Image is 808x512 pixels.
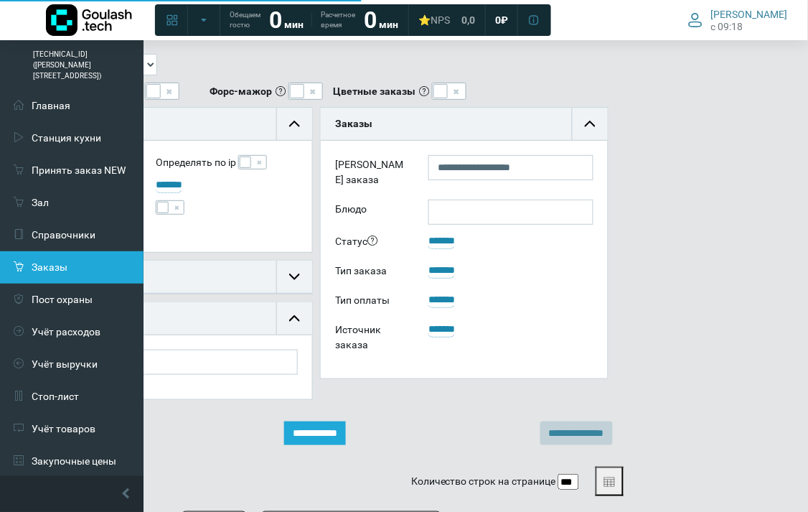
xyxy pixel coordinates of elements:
[411,474,556,489] label: Количество строк на странице
[230,10,260,30] span: Обещаем гостю
[711,21,743,32] span: c 09:18
[324,291,418,313] div: Тип оплаты
[289,313,300,324] img: collapse
[324,261,418,284] div: Тип заказа
[324,155,418,192] label: [PERSON_NAME] заказа
[221,7,407,33] a: Обещаем гостю 0 мин Расчетное время 0 мин
[501,14,508,27] span: ₽
[269,6,282,34] strong: 0
[680,5,797,35] button: [PERSON_NAME] c 09:18
[335,118,372,129] b: Заказы
[210,84,272,99] b: Форс-мажор
[324,320,418,358] div: Источник заказа
[46,4,132,36] img: Логотип компании Goulash.tech
[321,10,355,30] span: Расчетное время
[324,232,418,254] div: Статус
[585,118,596,129] img: collapse
[410,7,484,33] a: ⭐NPS 0,0
[495,14,501,27] span: 0
[418,14,450,27] div: ⭐
[324,200,418,225] label: Блюдо
[461,14,475,27] span: 0,0
[289,271,300,282] img: collapse
[156,155,236,170] label: Определять по ip
[289,118,300,129] img: collapse
[364,6,377,34] strong: 0
[333,84,415,99] b: Цветные заказы
[487,7,517,33] a: 0 ₽
[379,19,398,30] span: мин
[711,8,788,21] span: [PERSON_NAME]
[284,19,304,30] span: мин
[431,14,450,26] span: NPS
